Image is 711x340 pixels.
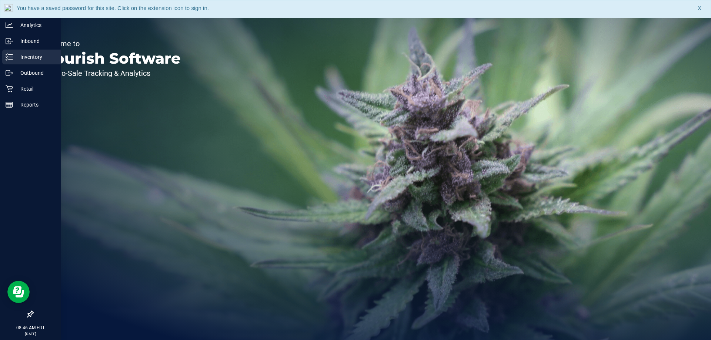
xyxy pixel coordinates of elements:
[40,51,181,66] p: Flourish Software
[13,21,57,30] p: Analytics
[3,324,57,331] p: 08:46 AM EDT
[13,37,57,46] p: Inbound
[13,84,57,93] p: Retail
[3,331,57,337] p: [DATE]
[6,85,13,92] inline-svg: Retail
[6,53,13,61] inline-svg: Inventory
[13,100,57,109] p: Reports
[6,69,13,77] inline-svg: Outbound
[6,21,13,29] inline-svg: Analytics
[17,5,209,11] span: You have a saved password for this site. Click on the extension icon to sign in.
[13,68,57,77] p: Outbound
[40,70,181,77] p: Seed-to-Sale Tracking & Analytics
[13,53,57,61] p: Inventory
[40,40,181,47] p: Welcome to
[7,281,30,303] iframe: Resource center
[6,37,13,45] inline-svg: Inbound
[698,4,701,13] span: X
[6,101,13,108] inline-svg: Reports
